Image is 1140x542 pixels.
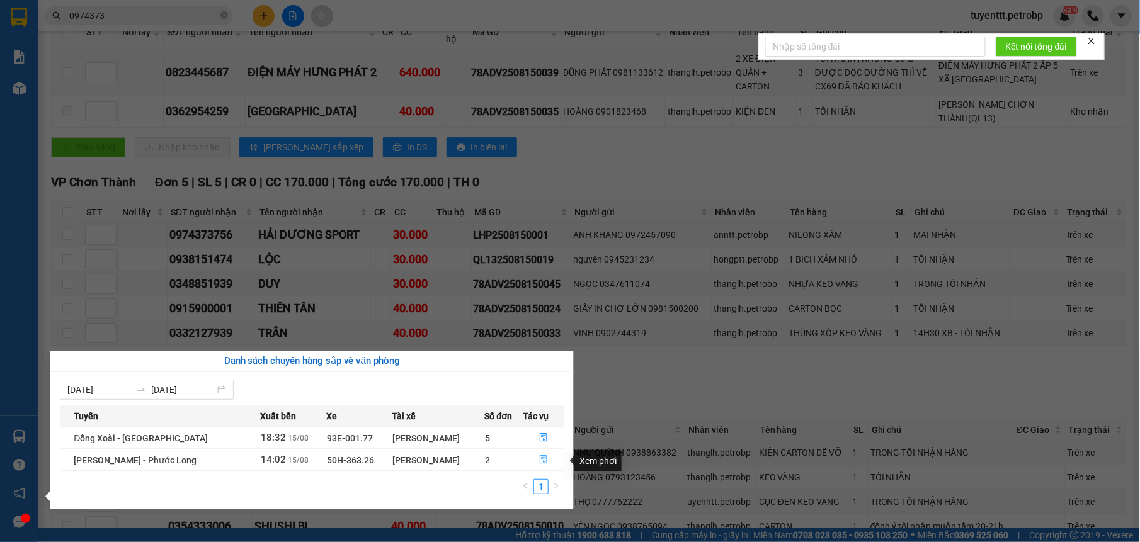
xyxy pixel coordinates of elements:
input: Từ ngày [67,383,131,397]
div: [PERSON_NAME] [392,453,484,467]
span: 18:32 [261,432,286,443]
button: Kết nối tổng đài [996,37,1077,57]
span: file-done [539,455,548,465]
span: 15/08 [288,434,309,443]
a: 1 [534,480,548,494]
button: file-done [524,428,564,448]
span: 50H-363.26 [328,455,375,465]
span: Số đơn [484,409,513,423]
span: 2 [485,455,490,465]
span: Tác vụ [523,409,549,423]
input: Đến ngày [151,383,215,397]
span: right [552,482,560,490]
div: Danh sách chuyến hàng sắp về văn phòng [60,354,564,369]
li: Next Page [549,479,564,494]
span: [PERSON_NAME] - Phước Long [74,455,197,465]
span: 14:02 [261,454,286,465]
div: [PERSON_NAME] [392,431,484,445]
span: Tuyến [74,409,98,423]
button: file-done [524,450,564,470]
button: left [518,479,533,494]
span: close [1087,37,1096,45]
span: Kết nối tổng đài [1006,40,1067,54]
span: file-done [539,433,548,443]
span: Đồng Xoài - [GEOGRAPHIC_DATA] [74,433,208,443]
li: Previous Page [518,479,533,494]
li: 1 [533,479,549,494]
span: to [136,385,146,395]
span: 15/08 [288,456,309,465]
input: Nhập số tổng đài [765,37,986,57]
span: Xuất bến [260,409,296,423]
span: left [522,482,530,490]
span: 5 [485,433,490,443]
span: 93E-001.77 [328,433,373,443]
button: right [549,479,564,494]
span: Xe [327,409,338,423]
div: Xem phơi [574,450,622,471]
span: Tài xế [392,409,416,423]
span: swap-right [136,385,146,395]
